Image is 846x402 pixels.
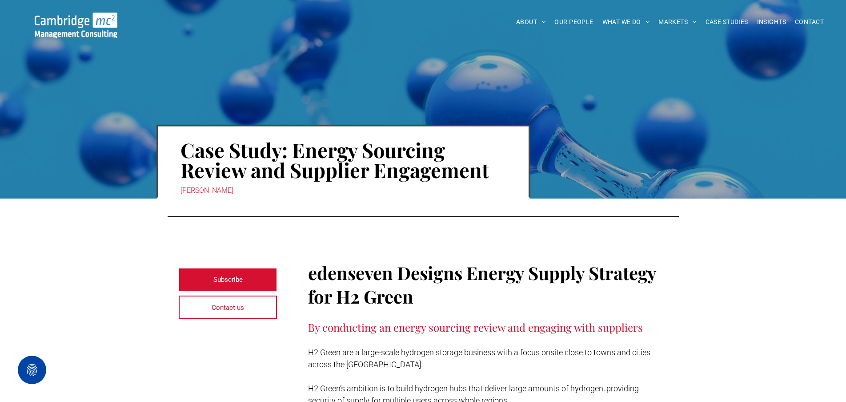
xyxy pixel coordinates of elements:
a: INSIGHTS [753,15,790,29]
div: [PERSON_NAME] [180,184,506,197]
a: Subscribe [179,268,277,291]
span: By conducting an energy sourcing review and engaging with suppliers [308,320,643,334]
h1: Case Study: Energy Sourcing Review and Supplier Engagement [180,139,506,181]
a: Your Business Transformed | Cambridge Management Consulting [35,14,117,23]
a: CONTACT [790,15,828,29]
a: Contact us [179,296,277,319]
span: H2 Green are a large-scale hydrogen storage business with a focus onsite close to towns and citie... [308,348,650,369]
span: edenseven Designs Energy Supply Strategy for H2 Green [308,261,656,308]
span: Subscribe [213,268,243,291]
a: MARKETS [654,15,701,29]
a: ABOUT [512,15,550,29]
a: CASE STUDIES [701,15,753,29]
a: WHAT WE DO [598,15,654,29]
img: Go to Homepage [35,12,117,38]
a: OUR PEOPLE [550,15,597,29]
span: Contact us [212,296,244,319]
